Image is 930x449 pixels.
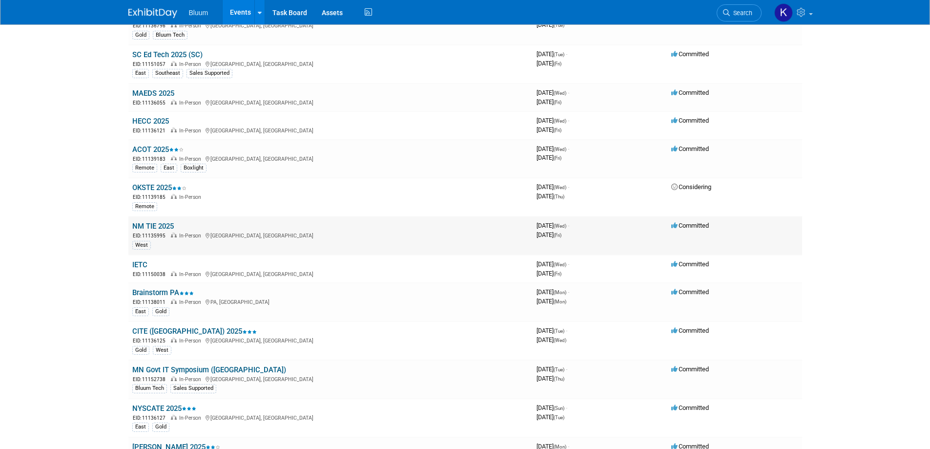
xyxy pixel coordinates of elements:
span: Search [730,9,752,17]
span: EID: 11139183 [133,156,169,162]
span: (Fri) [554,61,561,66]
a: IETC [132,260,147,269]
span: (Wed) [554,118,566,124]
span: EID: 11139185 [133,194,169,200]
span: In-Person [179,61,204,67]
div: Remote [132,202,157,211]
span: (Wed) [554,90,566,96]
span: EID: 11138011 [133,299,169,305]
span: (Fri) [554,100,561,105]
span: - [568,288,569,296]
img: In-Person Event [171,338,177,342]
span: Committed [671,117,709,124]
span: (Tue) [554,328,564,334]
span: (Wed) [554,338,566,343]
img: In-Person Event [171,61,177,66]
span: In-Person [179,299,204,305]
span: EID: 11151057 [133,62,169,67]
a: SC Ed Tech 2025 (SC) [132,50,203,59]
span: [DATE] [537,375,564,382]
span: EID: 11136127 [133,415,169,421]
span: (Fri) [554,271,561,277]
span: EID: 11135995 [133,233,169,238]
span: [DATE] [537,126,561,133]
span: Considering [671,183,711,191]
div: East [132,423,149,431]
div: PA, [GEOGRAPHIC_DATA] [132,298,529,306]
span: [DATE] [537,222,569,229]
a: OKSTE 2025 [132,183,186,192]
div: West [132,241,151,250]
div: Boxlight [181,164,207,172]
div: [GEOGRAPHIC_DATA], [GEOGRAPHIC_DATA] [132,413,529,422]
span: (Tue) [554,415,564,420]
span: In-Person [179,128,204,134]
div: [GEOGRAPHIC_DATA], [GEOGRAPHIC_DATA] [132,336,529,344]
div: East [132,69,149,78]
div: [GEOGRAPHIC_DATA], [GEOGRAPHIC_DATA] [132,126,529,134]
span: [DATE] [537,60,561,67]
span: (Tue) [554,22,564,28]
a: MN Govt IT Symposium ([GEOGRAPHIC_DATA]) [132,365,286,374]
div: Gold [132,346,149,355]
div: Gold [152,423,169,431]
a: CITE ([GEOGRAPHIC_DATA]) 2025 [132,327,257,336]
div: East [132,307,149,316]
img: In-Person Event [171,415,177,420]
div: Bluum Tech [153,31,187,40]
span: - [568,117,569,124]
img: In-Person Event [171,100,177,105]
span: (Tue) [554,52,564,57]
div: Bluum Tech [132,384,167,393]
span: [DATE] [537,404,567,411]
img: In-Person Event [171,271,177,276]
span: [DATE] [537,327,567,334]
span: - [568,183,569,191]
span: [DATE] [537,154,561,161]
span: [DATE] [537,413,564,421]
img: In-Person Event [171,194,177,199]
img: In-Person Event [171,128,177,132]
span: In-Person [179,156,204,162]
span: Committed [671,89,709,96]
span: (Sun) [554,406,564,411]
span: Committed [671,145,709,152]
img: In-Person Event [171,376,177,381]
span: [DATE] [537,183,569,191]
span: Bluum [189,9,208,17]
a: HECC 2025 [132,117,169,126]
div: [GEOGRAPHIC_DATA], [GEOGRAPHIC_DATA] [132,154,529,163]
a: Search [717,4,762,21]
span: Committed [671,288,709,296]
img: In-Person Event [171,156,177,161]
span: [DATE] [537,288,569,296]
a: ACOT 2025 [132,145,184,154]
span: In-Person [179,233,204,239]
span: In-Person [179,376,204,383]
div: [GEOGRAPHIC_DATA], [GEOGRAPHIC_DATA] [132,375,529,383]
span: Committed [671,404,709,411]
span: [DATE] [537,298,566,305]
span: - [568,260,569,268]
span: In-Person [179,338,204,344]
span: (Wed) [554,147,566,152]
span: - [566,365,567,373]
div: West [153,346,171,355]
span: (Mon) [554,290,566,295]
span: Committed [671,50,709,58]
span: EID: 11136055 [133,100,169,106]
span: - [568,222,569,229]
div: East [161,164,177,172]
span: (Tue) [554,367,564,372]
span: (Fri) [554,128,561,133]
div: Southeast [152,69,183,78]
span: - [566,404,567,411]
div: Sales Supported [170,384,216,393]
span: [DATE] [537,365,567,373]
span: (Fri) [554,155,561,161]
div: Gold [132,31,149,40]
span: In-Person [179,194,204,200]
span: Committed [671,365,709,373]
div: Sales Supported [186,69,232,78]
span: EID: 11150038 [133,272,169,277]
